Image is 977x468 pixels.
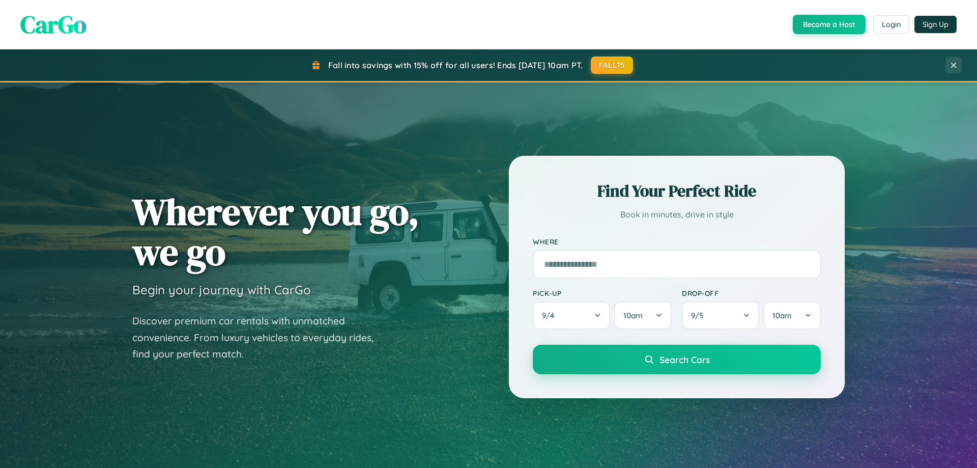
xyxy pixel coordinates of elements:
[793,15,866,34] button: Become a Host
[533,289,672,297] label: Pick-up
[132,282,311,297] h3: Begin your journey with CarGo
[132,313,387,363] p: Discover premium car rentals with unmatched convenience. From luxury vehicles to everyday rides, ...
[772,311,792,320] span: 10am
[328,60,583,70] span: Fall into savings with 15% off for all users! Ends [DATE] 10am PT.
[763,301,821,329] button: 10am
[691,311,708,320] span: 9 / 5
[533,180,821,202] h2: Find Your Perfect Ride
[591,57,634,74] button: FALL15
[873,15,909,34] button: Login
[533,237,821,246] label: Where
[614,301,672,329] button: 10am
[542,311,559,320] span: 9 / 4
[20,8,87,41] span: CarGo
[659,354,710,365] span: Search Cars
[914,16,957,33] button: Sign Up
[682,301,759,329] button: 9/5
[623,311,643,320] span: 10am
[533,345,821,374] button: Search Cars
[533,207,821,222] p: Book in minutes, drive in style
[682,289,821,297] label: Drop-off
[132,191,419,272] h1: Wherever you go, we go
[533,301,610,329] button: 9/4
